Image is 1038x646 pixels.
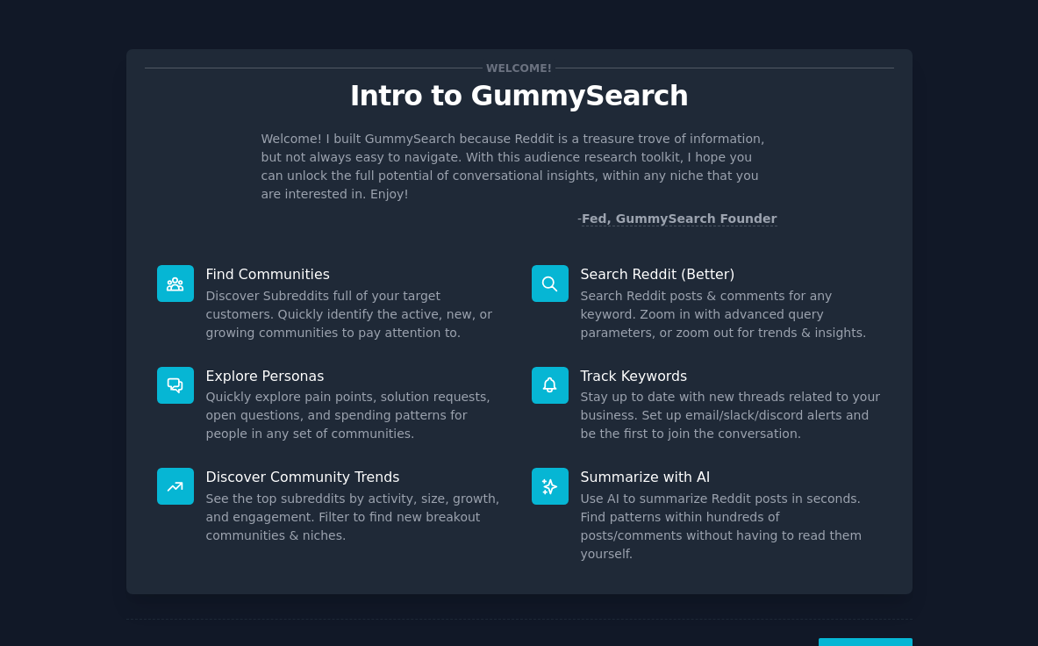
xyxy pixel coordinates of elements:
p: Welcome! I built GummySearch because Reddit is a treasure trove of information, but not always ea... [261,130,777,204]
p: Find Communities [206,265,507,284]
div: - [577,210,777,228]
p: Track Keywords [581,367,882,385]
p: Summarize with AI [581,468,882,486]
span: Welcome! [483,59,555,77]
p: Discover Community Trends [206,468,507,486]
dd: See the top subreddits by activity, size, growth, and engagement. Filter to find new breakout com... [206,490,507,545]
dd: Use AI to summarize Reddit posts in seconds. Find patterns within hundreds of posts/comments with... [581,490,882,563]
dd: Search Reddit posts & comments for any keyword. Zoom in with advanced query parameters, or zoom o... [581,287,882,342]
p: Explore Personas [206,367,507,385]
dd: Discover Subreddits full of your target customers. Quickly identify the active, new, or growing c... [206,287,507,342]
dd: Stay up to date with new threads related to your business. Set up email/slack/discord alerts and ... [581,388,882,443]
p: Intro to GummySearch [145,81,894,111]
dd: Quickly explore pain points, solution requests, open questions, and spending patterns for people ... [206,388,507,443]
a: Fed, GummySearch Founder [582,212,777,226]
p: Search Reddit (Better) [581,265,882,284]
